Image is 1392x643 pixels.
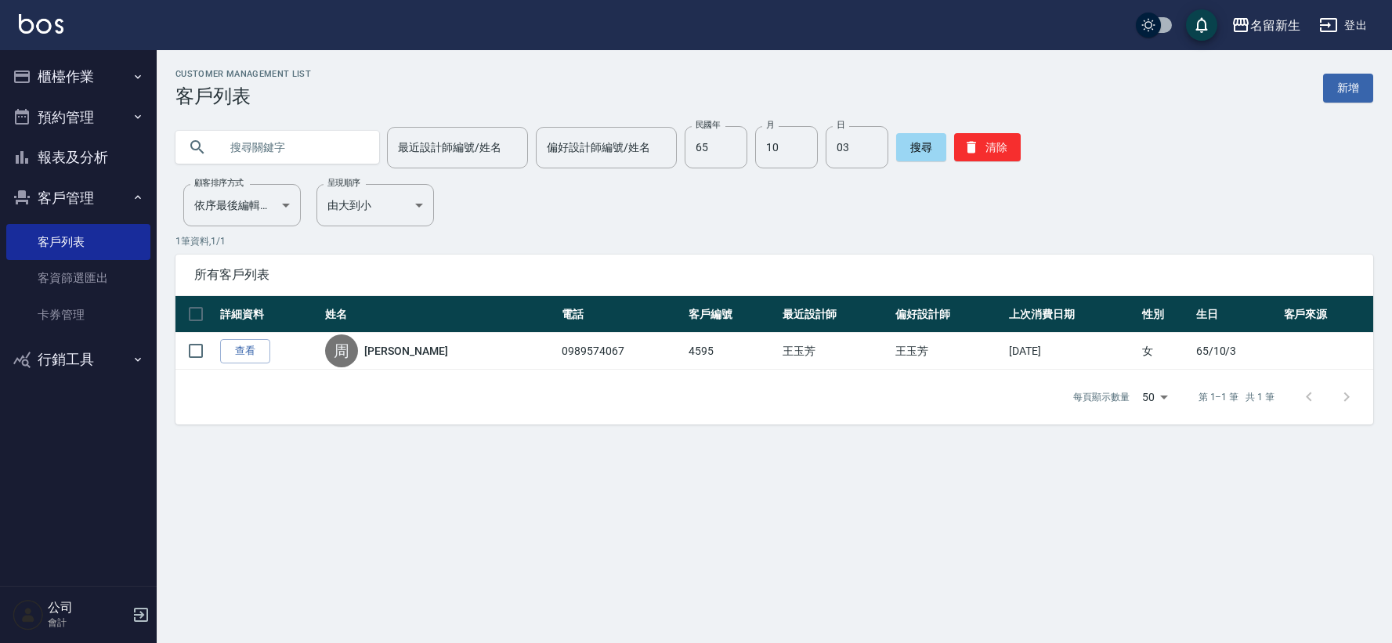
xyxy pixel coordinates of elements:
[891,333,1005,370] td: 王玉芳
[1138,333,1192,370] td: 女
[327,177,360,189] label: 呈現順序
[219,126,367,168] input: 搜尋關鍵字
[1280,296,1373,333] th: 客戶來源
[1136,376,1173,418] div: 50
[954,133,1021,161] button: 清除
[1323,74,1373,103] a: 新增
[1313,11,1373,40] button: 登出
[1073,390,1130,404] p: 每頁顯示數量
[216,296,321,333] th: 詳細資料
[364,343,447,359] a: [PERSON_NAME]
[891,296,1005,333] th: 偏好設計師
[48,600,128,616] h5: 公司
[6,137,150,178] button: 報表及分析
[1192,296,1280,333] th: 生日
[558,296,685,333] th: 電話
[6,97,150,138] button: 預約管理
[779,296,892,333] th: 最近設計師
[6,178,150,219] button: 客戶管理
[1225,9,1307,42] button: 名留新生
[1192,333,1280,370] td: 65/10/3
[6,56,150,97] button: 櫃檯作業
[175,234,1373,248] p: 1 筆資料, 1 / 1
[321,296,558,333] th: 姓名
[220,339,270,363] a: 查看
[6,260,150,296] a: 客資篩選匯出
[13,599,44,630] img: Person
[6,224,150,260] a: 客戶列表
[837,119,844,131] label: 日
[194,267,1354,283] span: 所有客戶列表
[1250,16,1300,35] div: 名留新生
[779,333,892,370] td: 王玉芳
[696,119,720,131] label: 民國年
[558,333,685,370] td: 0989574067
[175,69,311,79] h2: Customer Management List
[316,184,434,226] div: 由大到小
[194,177,244,189] label: 顧客排序方式
[1005,333,1138,370] td: [DATE]
[183,184,301,226] div: 依序最後編輯時間
[685,296,778,333] th: 客戶編號
[19,14,63,34] img: Logo
[1005,296,1138,333] th: 上次消費日期
[6,297,150,333] a: 卡券管理
[685,333,778,370] td: 4595
[325,334,358,367] div: 周
[175,85,311,107] h3: 客戶列表
[1138,296,1192,333] th: 性別
[896,133,946,161] button: 搜尋
[1186,9,1217,41] button: save
[1199,390,1274,404] p: 第 1–1 筆 共 1 筆
[6,339,150,380] button: 行銷工具
[48,616,128,630] p: 會計
[766,119,774,131] label: 月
